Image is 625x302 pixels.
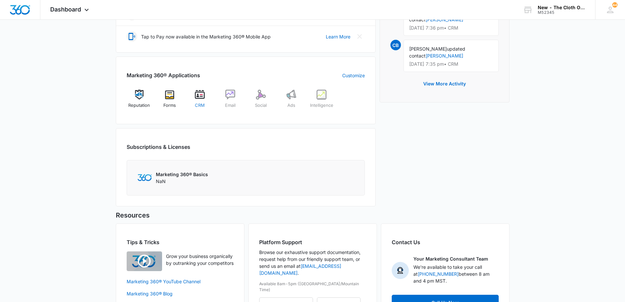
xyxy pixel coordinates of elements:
[157,90,182,113] a: Forms
[127,90,152,113] a: Reputation
[127,251,162,271] img: Quick Overview Video
[225,102,236,109] span: Email
[259,249,366,276] p: Browse our exhaustive support documentation, request help from our friendly support team, or send...
[128,102,150,109] span: Reputation
[137,174,152,181] img: Marketing 360 Logo
[287,102,295,109] span: Ads
[127,143,190,151] h2: Subscriptions & Licenses
[195,102,205,109] span: CRM
[612,2,617,8] span: 44
[166,253,234,267] p: Grow your business organically by outranking your competitors
[259,263,341,276] a: [EMAIL_ADDRESS][DOMAIN_NAME]
[163,102,176,109] span: Forms
[156,171,208,185] div: NaN
[612,2,617,8] div: notifications count
[309,90,334,113] a: Intelligence
[310,102,333,109] span: Intelligence
[248,90,274,113] a: Social
[141,33,271,40] p: Tap to Pay now available in the Marketing 360® Mobile App
[187,90,213,113] a: CRM
[390,40,401,50] span: CB
[413,264,499,284] p: We're available to take your call at between 8 am and 4 pm MST.
[426,53,463,58] a: [PERSON_NAME]
[538,10,586,15] div: account id
[392,262,409,279] img: Your Marketing Consultant Team
[259,238,366,246] h2: Platform Support
[50,6,81,13] span: Dashboard
[354,31,365,42] button: Close
[279,90,304,113] a: Ads
[417,76,472,92] button: View More Activity
[409,46,447,52] span: [PERSON_NAME]
[342,72,365,79] a: Customize
[127,71,200,79] h2: Marketing 360® Applications
[409,62,493,66] p: [DATE] 7:35 pm • CRM
[259,281,366,293] p: Available 8am-5pm ([GEOGRAPHIC_DATA]/Mountain Time)
[116,210,510,220] h5: Resources
[409,26,493,30] p: [DATE] 7:36 pm • CRM
[392,238,499,246] h2: Contact Us
[156,171,208,178] p: Marketing 360® Basics
[413,255,488,262] p: Your Marketing Consultant Team
[127,278,234,285] a: Marketing 360® YouTube Channel
[218,90,243,113] a: Email
[255,102,267,109] span: Social
[127,238,234,246] h2: Tips & Tricks
[418,271,459,277] a: [PHONE_NUMBER]
[127,290,234,297] a: Marketing 360® Blog
[326,33,350,40] a: Learn More
[538,5,586,10] div: account name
